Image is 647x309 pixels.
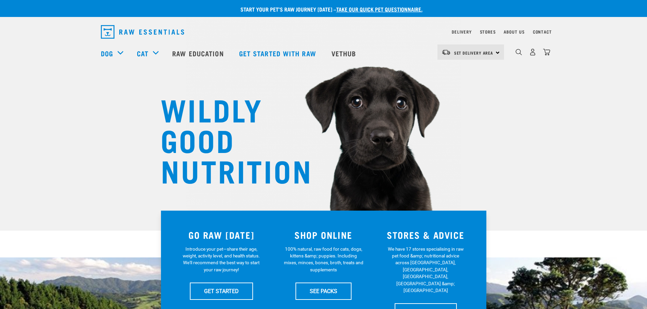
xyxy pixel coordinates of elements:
[165,40,232,67] a: Raw Education
[276,230,371,240] h3: SHOP ONLINE
[295,283,352,300] a: SEE PACKS
[504,31,524,33] a: About Us
[529,49,536,56] img: user.png
[101,25,184,39] img: Raw Essentials Logo
[516,49,522,55] img: home-icon-1@2x.png
[175,230,269,240] h3: GO RAW [DATE]
[533,31,552,33] a: Contact
[452,31,471,33] a: Delivery
[442,49,451,55] img: van-moving.png
[284,246,363,273] p: 100% natural, raw food for cats, dogs, kittens &amp; puppies. Including mixes, minces, bones, bro...
[190,283,253,300] a: GET STARTED
[386,246,466,294] p: We have 17 stores specialising in raw pet food &amp; nutritional advice across [GEOGRAPHIC_DATA],...
[161,93,296,185] h1: WILDLY GOOD NUTRITION
[101,48,113,58] a: Dog
[137,48,148,58] a: Cat
[379,230,473,240] h3: STORES & ADVICE
[336,7,423,11] a: take our quick pet questionnaire.
[454,52,493,54] span: Set Delivery Area
[480,31,496,33] a: Stores
[543,49,550,56] img: home-icon@2x.png
[95,22,552,41] nav: dropdown navigation
[325,40,365,67] a: Vethub
[232,40,325,67] a: Get started with Raw
[181,246,261,273] p: Introduce your pet—share their age, weight, activity level, and health status. We'll recommend th...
